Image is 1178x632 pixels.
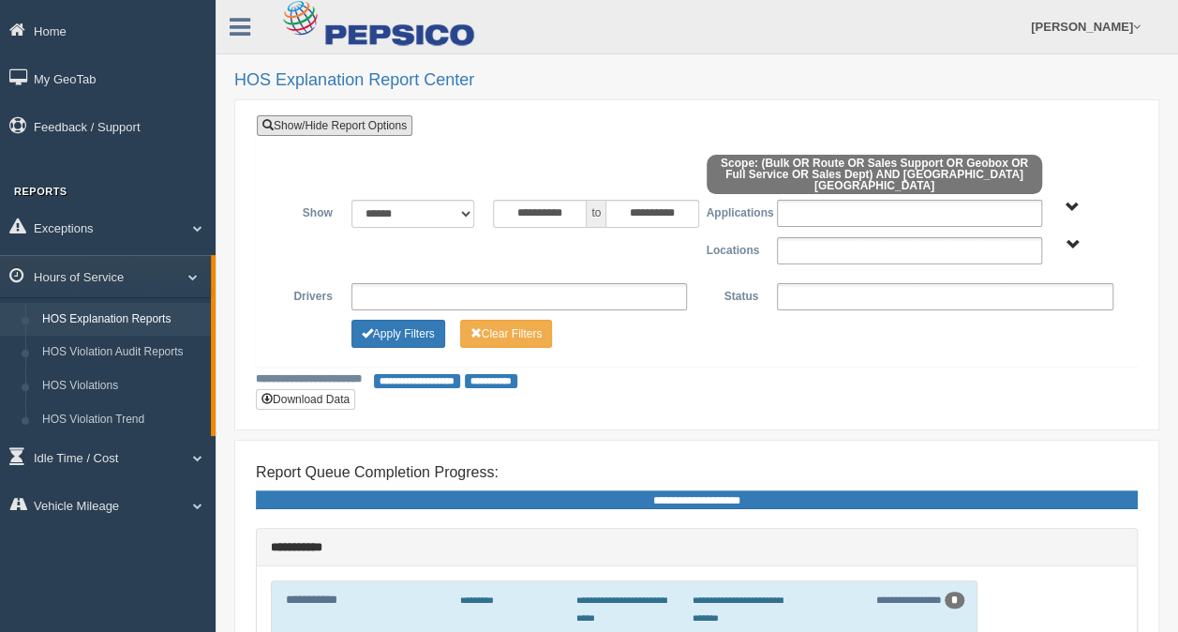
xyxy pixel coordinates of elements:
[257,115,412,136] a: Show/Hide Report Options
[34,403,211,437] a: HOS Violation Trend
[34,336,211,369] a: HOS Violation Audit Reports
[271,283,342,306] label: Drivers
[587,200,605,228] span: to
[234,71,1159,90] h2: HOS Explanation Report Center
[256,389,355,410] button: Download Data
[697,237,768,260] label: Locations
[460,320,553,348] button: Change Filter Options
[34,369,211,403] a: HOS Violations
[351,320,445,348] button: Change Filter Options
[271,200,342,222] label: Show
[256,464,1138,481] h4: Report Queue Completion Progress:
[696,200,768,222] label: Applications
[696,283,768,306] label: Status
[707,155,1043,194] span: Scope: (Bulk OR Route OR Sales Support OR Geobox OR Full Service OR Sales Dept) AND [GEOGRAPHIC_D...
[34,303,211,337] a: HOS Explanation Reports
